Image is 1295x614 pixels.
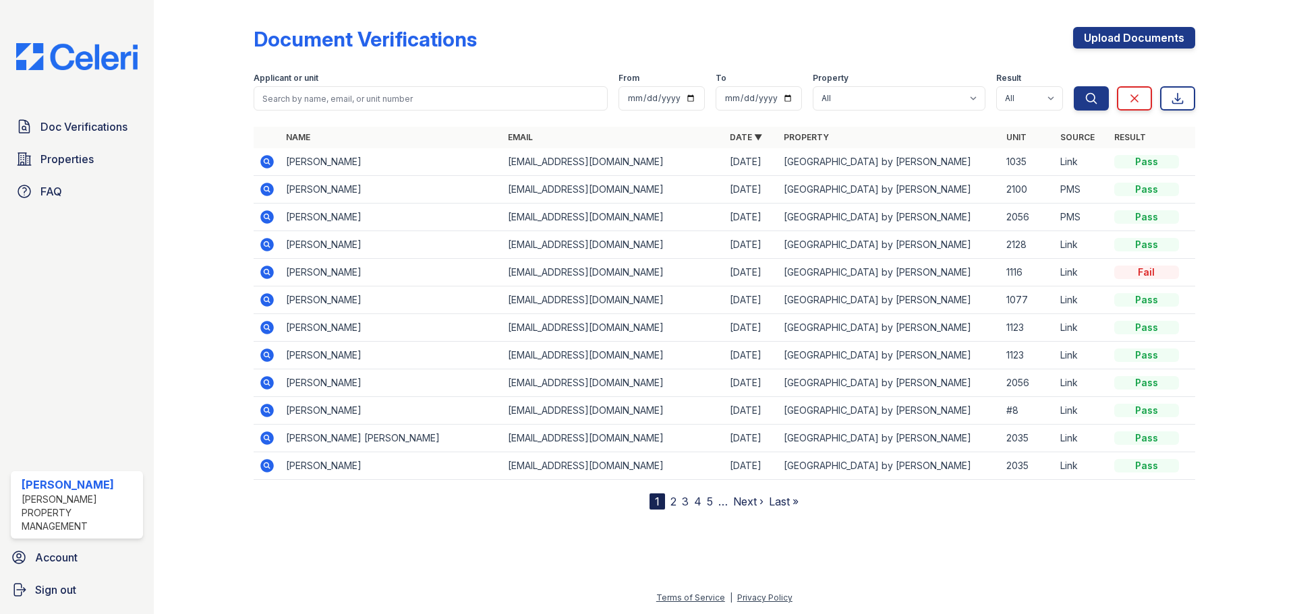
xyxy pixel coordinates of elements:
td: [DATE] [724,204,778,231]
div: Pass [1114,238,1179,251]
td: [PERSON_NAME] [281,204,502,231]
td: 1123 [1001,342,1055,369]
td: [GEOGRAPHIC_DATA] by [PERSON_NAME] [778,259,1000,286]
td: [EMAIL_ADDRESS][DOMAIN_NAME] [502,259,724,286]
a: 2 [670,495,677,508]
td: Link [1055,425,1109,452]
div: Pass [1114,459,1179,472]
td: [EMAIL_ADDRESS][DOMAIN_NAME] [502,231,724,259]
input: Search by name, email, or unit number [254,86,608,111]
div: Pass [1114,210,1179,224]
td: [EMAIL_ADDRESS][DOMAIN_NAME] [502,286,724,314]
td: [PERSON_NAME] [281,231,502,259]
td: [GEOGRAPHIC_DATA] by [PERSON_NAME] [778,342,1000,369]
td: [EMAIL_ADDRESS][DOMAIN_NAME] [502,369,724,397]
td: [PERSON_NAME] [PERSON_NAME] [281,425,502,452]
td: [GEOGRAPHIC_DATA] by [PERSON_NAME] [778,231,1000,259]
span: Properties [40,151,94,167]
td: [EMAIL_ADDRESS][DOMAIN_NAME] [502,204,724,231]
td: [DATE] [724,397,778,425]
img: CE_Logo_Blue-a8612792a0a2168367f1c8372b55b34899dd931a85d93a1a3d3e32e68fde9ad4.png [5,43,148,70]
div: Pass [1114,431,1179,445]
td: PMS [1055,176,1109,204]
td: 2056 [1001,369,1055,397]
td: [PERSON_NAME] [281,397,502,425]
a: Doc Verifications [11,113,143,140]
a: Source [1060,132,1095,142]
div: Pass [1114,155,1179,168]
td: [GEOGRAPHIC_DATA] by [PERSON_NAME] [778,176,1000,204]
a: Last » [769,495,799,508]
a: Date ▼ [730,132,762,142]
div: Pass [1114,321,1179,334]
div: | [730,592,732,603]
div: 1 [650,493,665,510]
td: [PERSON_NAME] [281,176,502,204]
label: Applicant or unit [254,73,318,84]
td: [DATE] [724,231,778,259]
td: PMS [1055,204,1109,231]
td: [GEOGRAPHIC_DATA] by [PERSON_NAME] [778,204,1000,231]
label: Result [996,73,1021,84]
label: From [618,73,639,84]
td: Link [1055,369,1109,397]
td: [GEOGRAPHIC_DATA] by [PERSON_NAME] [778,314,1000,342]
a: 5 [707,495,713,508]
a: Sign out [5,576,148,603]
td: 2100 [1001,176,1055,204]
td: 1116 [1001,259,1055,286]
a: Email [508,132,533,142]
div: [PERSON_NAME] [22,477,138,493]
div: Pass [1114,293,1179,307]
a: Unit [1006,132,1027,142]
a: Properties [11,146,143,173]
label: Property [813,73,848,84]
span: Doc Verifications [40,119,127,135]
td: [PERSON_NAME] [281,148,502,176]
div: Fail [1114,266,1179,279]
div: Pass [1114,404,1179,417]
div: Document Verifications [254,27,477,51]
td: [EMAIL_ADDRESS][DOMAIN_NAME] [502,397,724,425]
td: [GEOGRAPHIC_DATA] by [PERSON_NAME] [778,148,1000,176]
td: 2035 [1001,452,1055,480]
td: [DATE] [724,342,778,369]
td: [EMAIL_ADDRESS][DOMAIN_NAME] [502,342,724,369]
td: [PERSON_NAME] [281,314,502,342]
td: [GEOGRAPHIC_DATA] by [PERSON_NAME] [778,425,1000,452]
label: To [716,73,726,84]
td: [EMAIL_ADDRESS][DOMAIN_NAME] [502,425,724,452]
td: [PERSON_NAME] [281,259,502,286]
a: Result [1114,132,1146,142]
td: [EMAIL_ADDRESS][DOMAIN_NAME] [502,176,724,204]
span: FAQ [40,183,62,199]
div: Pass [1114,376,1179,390]
td: [GEOGRAPHIC_DATA] by [PERSON_NAME] [778,452,1000,480]
td: 1077 [1001,286,1055,314]
td: [DATE] [724,286,778,314]
td: [GEOGRAPHIC_DATA] by [PERSON_NAME] [778,286,1000,314]
td: [EMAIL_ADDRESS][DOMAIN_NAME] [502,148,724,176]
td: [GEOGRAPHIC_DATA] by [PERSON_NAME] [778,369,1000,397]
span: Account [35,549,78,565]
td: Link [1055,342,1109,369]
td: 2056 [1001,204,1055,231]
a: Property [784,132,829,142]
td: Link [1055,231,1109,259]
td: [DATE] [724,176,778,204]
td: [DATE] [724,259,778,286]
a: Name [286,132,310,142]
td: Link [1055,148,1109,176]
td: 2128 [1001,231,1055,259]
td: [PERSON_NAME] [281,452,502,480]
td: Link [1055,397,1109,425]
td: Link [1055,314,1109,342]
td: [PERSON_NAME] [281,342,502,369]
td: #8 [1001,397,1055,425]
td: [DATE] [724,425,778,452]
a: Terms of Service [656,592,725,603]
td: [GEOGRAPHIC_DATA] by [PERSON_NAME] [778,397,1000,425]
span: … [718,493,728,510]
td: [DATE] [724,148,778,176]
